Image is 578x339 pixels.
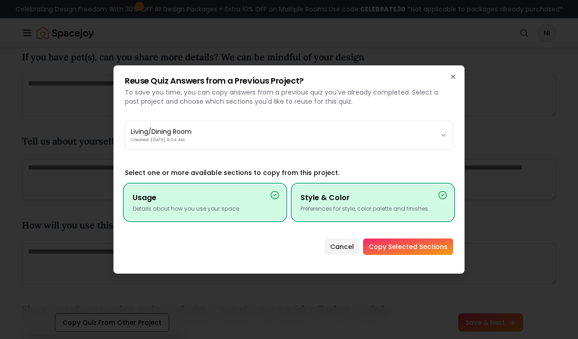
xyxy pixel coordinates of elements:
h4: Style & Color [300,192,445,203]
div: UsageDetails about how you use your space. [125,185,285,220]
h2: Reuse Quiz Answers from a Previous Project? [125,77,453,85]
div: Style & ColorPreferences for style, color palette and finishes. [293,185,453,220]
h4: Usage [133,192,278,203]
p: To save you time, you can copy answers from a previous quiz you’ve already completed. Select a pa... [125,88,453,106]
p: Preferences for style, color palette and finishes. [300,205,445,212]
button: Cancel [325,238,359,255]
p: Select one or more available sections to copy from this project. [125,168,453,177]
p: Details about how you use your space. [133,205,278,212]
button: Copy Selected Sections [363,238,453,255]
